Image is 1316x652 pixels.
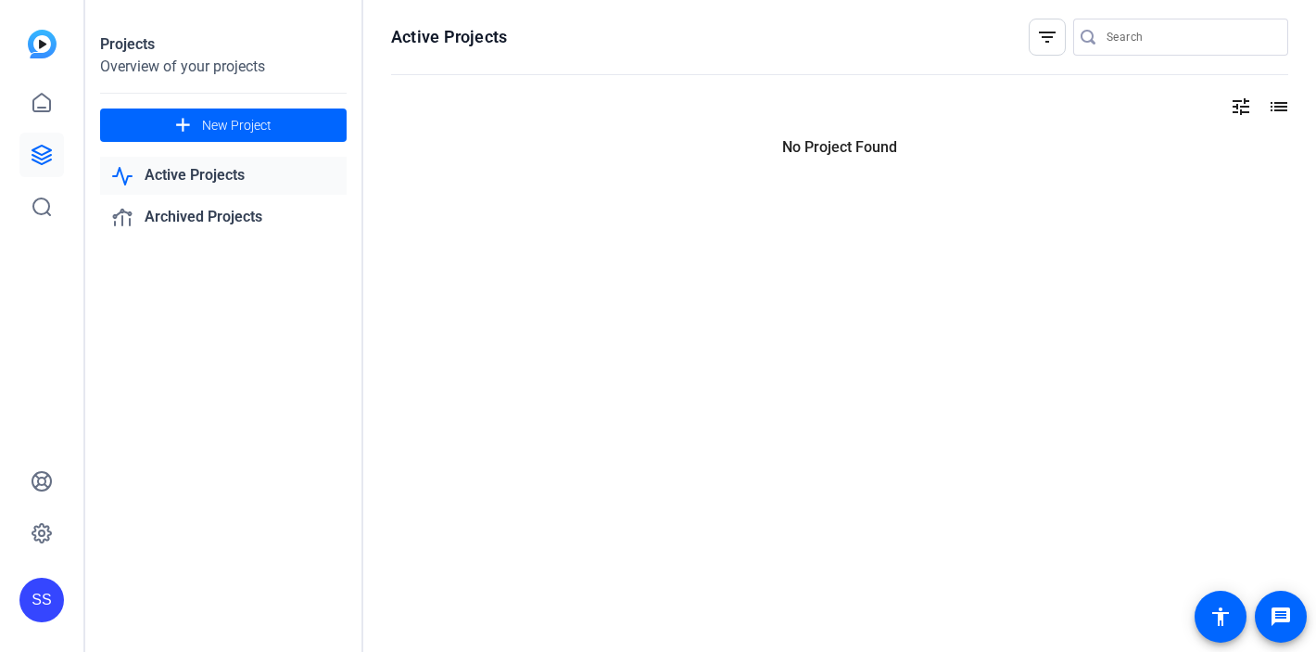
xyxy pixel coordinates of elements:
[1209,606,1232,628] mat-icon: accessibility
[1230,96,1252,118] mat-icon: tune
[1107,26,1273,48] input: Search
[171,114,195,137] mat-icon: add
[391,136,1288,159] p: No Project Found
[1266,96,1288,118] mat-icon: list
[100,56,347,78] div: Overview of your projects
[1036,26,1058,48] mat-icon: filter_list
[100,33,347,56] div: Projects
[19,578,64,622] div: SS
[100,198,347,237] a: Archived Projects
[28,30,57,58] img: blue-gradient.svg
[100,109,347,142] button: New Project
[1270,606,1292,628] mat-icon: message
[100,157,347,195] a: Active Projects
[391,26,507,48] h1: Active Projects
[202,116,272,135] span: New Project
